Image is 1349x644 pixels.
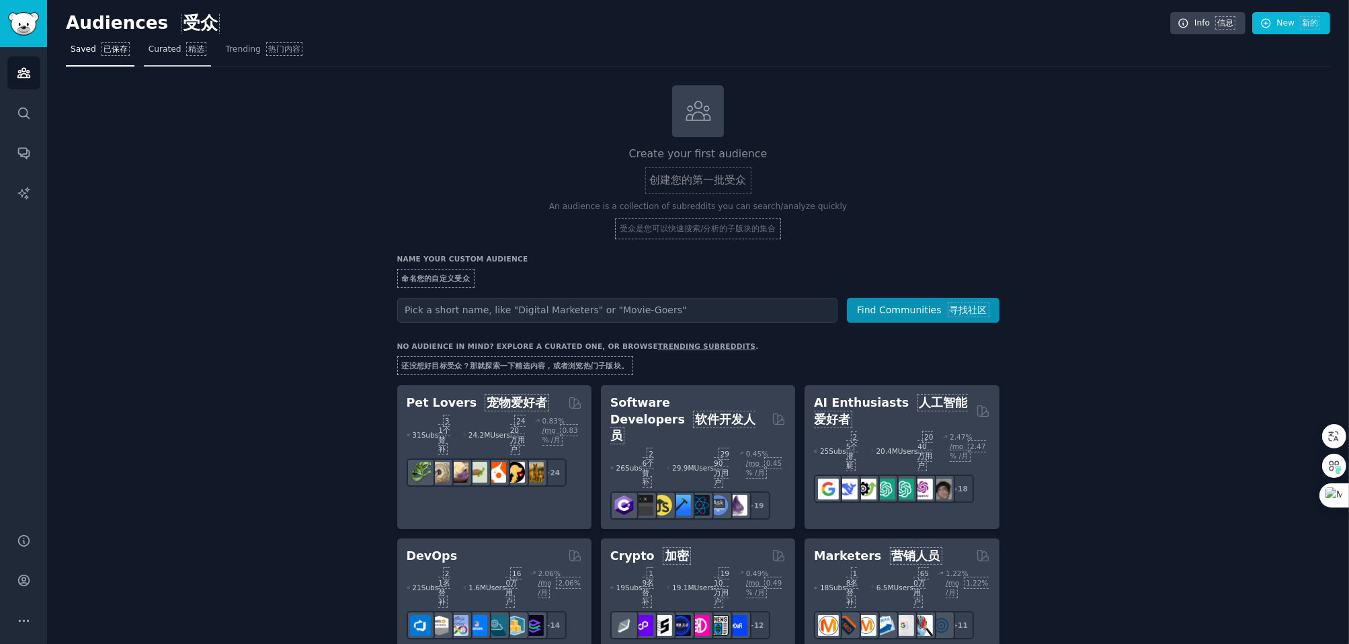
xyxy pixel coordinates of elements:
[610,569,657,606] div: 19 Sub s
[837,615,858,636] img: bigseo
[610,548,691,565] h2: Crypto
[397,298,837,323] input: Pick a short name, like "Digital Marketers" or "Movie-Goers"
[466,615,487,636] img: DevOpsLinks
[614,495,635,516] img: csharp
[397,254,999,293] h3: Name your custom audience
[504,615,525,636] img: aws_cdk
[893,479,914,499] img: chatgpt_prompts_
[946,611,974,639] div: + 11
[610,449,657,487] div: 26 Sub s
[893,615,914,636] img: googleads
[66,39,134,67] a: Saved 已保存
[448,462,468,483] img: leopardgeckos
[487,396,547,409] font: 宠物爱好者
[708,615,729,636] img: CryptoNews
[614,615,635,636] img: ethfinance
[837,479,858,499] img: DeepSeek
[632,615,653,636] img: 0xPolygon
[651,615,672,636] img: ethstaker
[912,615,933,636] img: MarketingResearch
[220,39,306,67] a: Trending 热门内容
[504,462,525,483] img: PetAdvice
[643,569,655,606] font: 19名替补
[856,615,876,636] img: AskMarketing
[727,495,747,516] img: elixir
[946,569,989,606] div: 1.22 % /mo
[620,224,776,233] font: 受众是您可以快速搜索/分析的子版块的集合
[665,549,689,563] font: 加密
[429,615,450,636] img: AWS_Certified_Experts
[397,341,759,380] div: No audience in mind? Explore a curated one, or browse .
[742,611,770,639] div: + 12
[950,305,987,315] font: 寻找社区
[727,615,747,636] img: defi_
[523,615,544,636] img: PlatformEngineers
[538,458,567,487] div: + 24
[950,432,989,470] div: 2.47 % /mo
[814,548,942,565] h2: Marketers
[438,417,450,453] font: 31个替补
[871,569,930,606] div: 6.5M Users
[670,495,691,516] img: iOSProgramming
[846,433,858,469] font: 25个潜艇
[505,569,521,606] font: 160万用户
[871,432,934,470] div: 20.4M Users
[689,615,710,636] img: defiblockchain
[485,462,506,483] img: cockatiel
[510,417,526,453] font: 2420万用户
[188,44,204,54] font: 精选
[874,615,895,636] img: Emailmarketing
[8,12,39,36] img: GummySearch logo
[66,13,1170,34] h2: Audiences
[523,462,544,483] img: dogbreed
[397,201,999,245] p: An audience is a collection of subreddits you can search/analyze quickly
[407,416,454,454] div: 31 Sub s
[407,569,454,606] div: 21 Sub s
[410,615,431,636] img: azuredevops
[946,475,974,503] div: + 18
[714,450,729,486] font: 2990万用户
[814,396,967,426] font: 人工智能爱好者
[1170,12,1245,35] a: Info 信息
[71,44,130,56] span: Saved
[651,495,672,516] img: learnjavascript
[650,173,747,186] font: 创建您的第一批受众
[818,615,839,636] img: content_marketing
[847,298,999,323] button: Find Communities 寻找社区
[814,395,971,428] h2: AI Enthusiasts
[643,450,655,486] font: 26个替补
[225,44,302,56] span: Trending
[183,13,218,33] font: 受众
[463,416,526,454] div: 24.2M Users
[670,615,691,636] img: web3
[931,479,952,499] img: ArtificalIntelligence
[917,433,933,469] font: 2040万用户
[397,146,999,199] h2: Create your first audience
[746,459,782,477] font: 0.45% /月
[407,395,550,411] h2: Pet Lovers
[149,44,207,56] span: Curated
[946,579,988,596] font: 1.22% /月
[708,495,729,516] img: AskComputerScience
[485,615,506,636] img: platformengineering
[407,548,458,565] h2: DevOps
[814,569,861,606] div: 18 Sub s
[667,569,729,606] div: 19.1M Users
[1252,12,1330,35] a: New 新的
[463,569,522,606] div: 1.6M Users
[913,569,929,606] font: 650万用户
[144,39,212,67] a: Curated 精选
[892,549,940,563] font: 营销人员
[689,495,710,516] img: reactnative
[429,462,450,483] img: ballpython
[1217,18,1233,28] font: 信息
[746,449,786,487] div: 0.45 % /mo
[542,426,578,444] font: 0.83% /月
[542,416,582,454] div: 0.83 % /mo
[632,495,653,516] img: software
[1302,18,1318,28] font: 新的
[610,395,767,444] h2: Software Developers
[410,462,431,483] img: herpetology
[814,432,861,470] div: 25 Sub s
[538,579,581,596] font: 2.06% /月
